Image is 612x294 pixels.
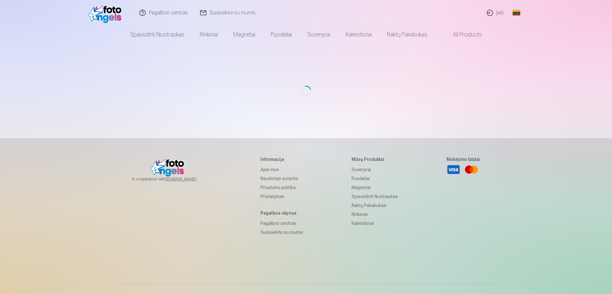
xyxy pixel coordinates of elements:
[122,26,192,44] a: Spausdinti nuotraukas
[260,228,303,237] a: Susisiekite su mumis
[352,174,398,183] a: Puodeliai
[338,26,379,44] a: Kalendoriai
[379,26,435,44] a: Raktų pakabukas
[352,192,398,201] a: Spausdinti nuotraukas
[260,192,303,201] a: Pristatymas
[446,156,480,163] h5: Mokėjimo būdai
[260,219,303,228] a: Pagalbos centras
[88,3,125,23] img: /fa2
[446,163,461,177] a: Visa
[166,177,212,182] a: [DOMAIN_NAME]
[435,26,490,44] a: All products
[192,26,226,44] a: Rinkiniai
[132,177,212,182] span: In cooperation with
[352,183,398,192] a: Magnetai
[352,210,398,219] a: Rinkiniai
[464,163,478,177] a: Mastercard
[352,201,398,210] a: Raktų pakabukas
[352,165,398,174] a: Suvenyrai
[226,26,263,44] a: Magnetai
[260,210,303,216] h5: Pagalbos skyrius
[263,26,299,44] a: Puodeliai
[260,183,303,192] a: Privatumo politika
[352,219,398,228] a: Kalendoriai
[260,174,303,183] a: Naudotojo sutartis
[299,26,338,44] a: Suvenyrai
[352,156,398,163] h5: Mūsų produktai
[260,165,303,174] a: Apie mus
[260,156,303,163] h5: Informacija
